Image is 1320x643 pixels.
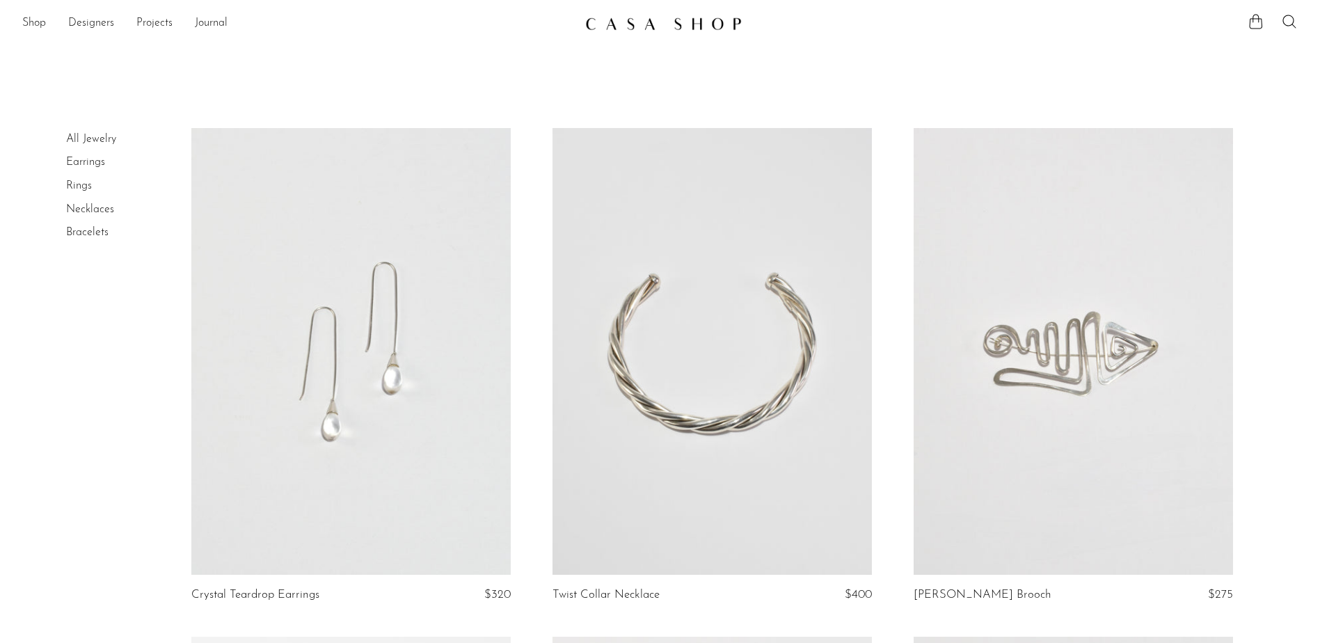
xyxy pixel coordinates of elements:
a: Projects [136,15,173,33]
a: Necklaces [66,204,114,215]
a: Bracelets [66,227,109,238]
span: $275 [1208,589,1233,601]
a: Journal [195,15,228,33]
nav: Desktop navigation [22,12,574,35]
a: Crystal Teardrop Earrings [191,589,319,601]
a: All Jewelry [66,134,116,145]
span: $320 [484,589,511,601]
a: Twist Collar Necklace [552,589,660,601]
a: [PERSON_NAME] Brooch [914,589,1051,601]
span: $400 [845,589,872,601]
a: Designers [68,15,114,33]
a: Rings [66,180,92,191]
a: Earrings [66,157,105,168]
a: Shop [22,15,46,33]
ul: NEW HEADER MENU [22,12,574,35]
